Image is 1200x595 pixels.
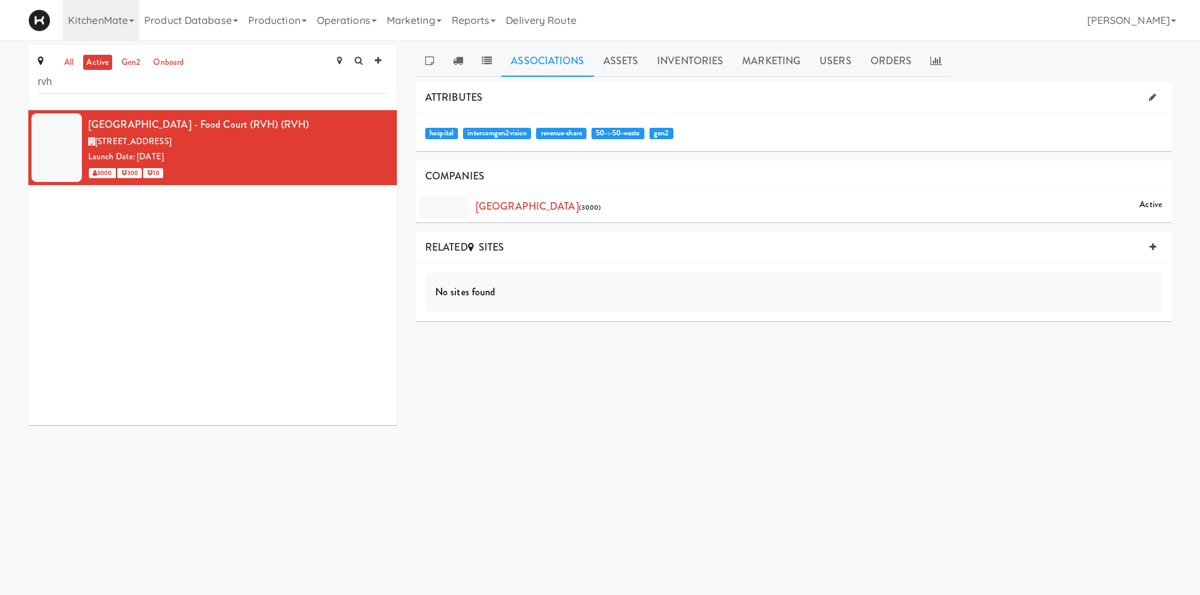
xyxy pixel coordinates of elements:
span: [STREET_ADDRESS] [95,135,171,147]
span: (3000) [579,203,602,212]
li: [GEOGRAPHIC_DATA] - Food Court (RVH) (RVH)[STREET_ADDRESS]Launch Date: [DATE] 3000 300 10 [28,110,397,185]
a: Assets [594,45,648,77]
div: [GEOGRAPHIC_DATA] - Food Court (RVH) (RVH) [88,115,387,134]
a: Users [810,45,861,77]
span: 3000 [89,168,116,178]
span: gen2 [649,128,673,139]
div: Active [1140,197,1162,213]
div: Launch Date: [DATE] [88,149,387,165]
a: Inventories [648,45,733,77]
a: active [83,55,112,71]
a: gen2 [118,55,144,71]
a: onboard [150,55,187,71]
a: Associations [501,45,593,77]
span: revenue-share [536,128,586,139]
span: hospital [425,128,458,139]
span: ATTRIBUTES [425,90,483,105]
span: intercomgen2vision [463,128,531,139]
span: 50-:-50-waste [591,128,644,139]
span: 300 [117,168,142,178]
a: Orders [861,45,922,77]
a: all [61,55,77,71]
span: COMPANIES [425,169,484,183]
input: Search site [38,71,387,94]
img: Micromart [28,9,50,31]
div: No sites found [425,273,1162,312]
span: RELATED SITES [425,240,504,254]
a: [GEOGRAPHIC_DATA] [476,199,579,213]
span: 10 [143,168,163,178]
a: Marketing [733,45,810,77]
